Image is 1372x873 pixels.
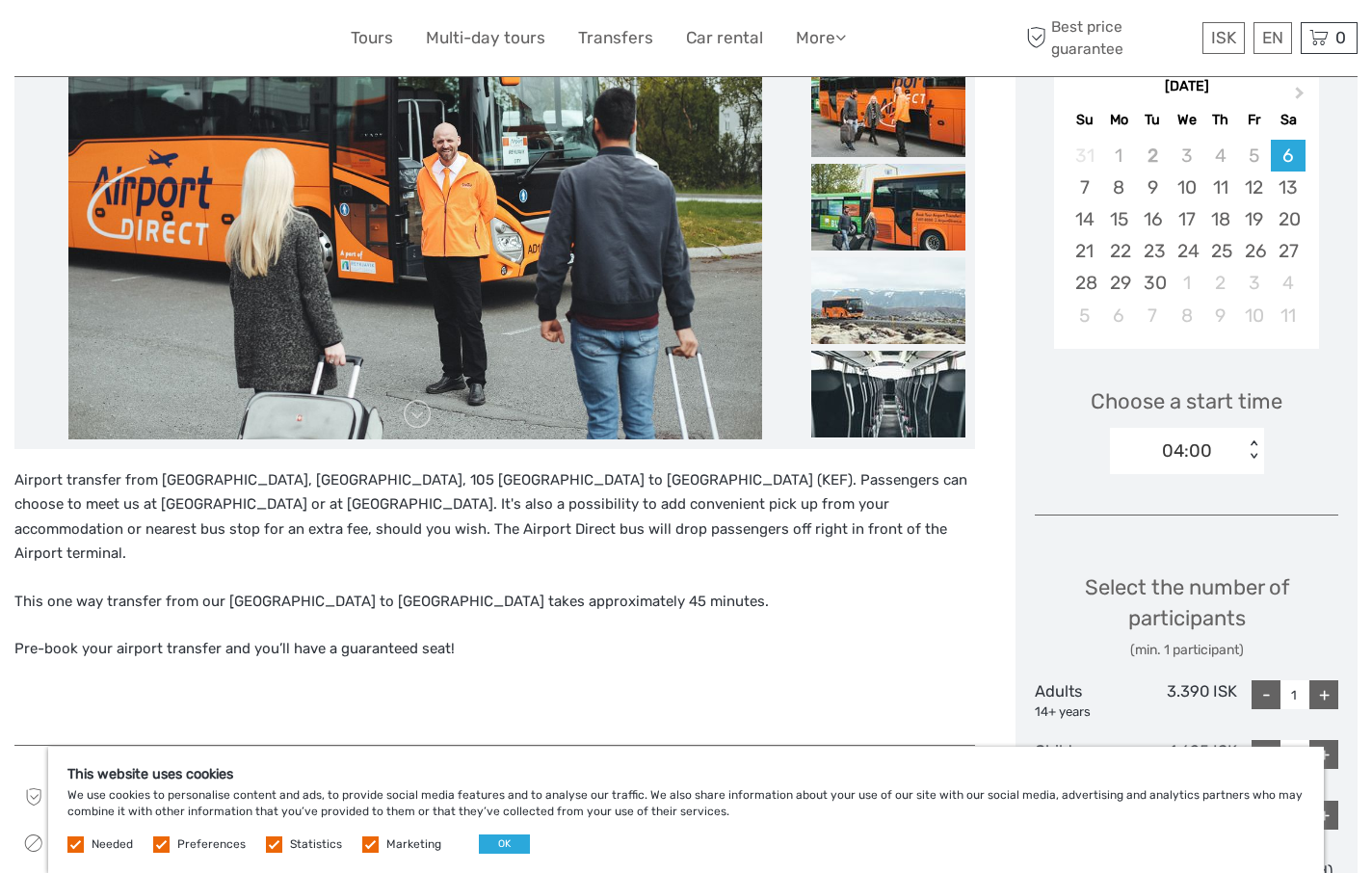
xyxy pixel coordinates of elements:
img: 60c1ab4f42704251805693e2e704f839_slider_thumbnail.jpeg [811,70,965,157]
div: Choose Saturday, September 27th, 2025 [1271,235,1305,267]
label: Needed [92,836,133,853]
img: d61b15dd5a6840409f622bc4759daa34_slider_thumbnail.jpeg [811,351,965,437]
label: Marketing [386,836,441,853]
span: 0 [1332,28,1349,47]
div: Choose Saturday, September 6th, 2025 [1271,140,1305,172]
div: Choose Wednesday, October 1st, 2025 [1170,267,1203,299]
div: Choose Monday, September 8th, 2025 [1102,172,1136,203]
div: EN [1253,22,1292,54]
div: Choose Friday, October 10th, 2025 [1237,300,1271,331]
div: 1.695 ISK [1136,740,1237,780]
div: Choose Monday, October 6th, 2025 [1102,300,1136,331]
div: Choose Tuesday, September 30th, 2025 [1136,267,1170,299]
div: Choose Monday, September 15th, 2025 [1102,203,1136,235]
div: Mo [1102,107,1136,133]
div: Choose Saturday, September 13th, 2025 [1271,172,1305,203]
div: 04:00 [1162,438,1212,463]
div: Choose Sunday, October 5th, 2025 [1068,300,1101,331]
div: Choose Thursday, October 9th, 2025 [1203,300,1237,331]
div: Not available Sunday, August 31st, 2025 [1068,140,1101,172]
div: Choose Sunday, September 7th, 2025 [1068,172,1101,203]
div: Choose Sunday, September 28th, 2025 [1068,267,1101,299]
div: Choose Monday, September 29th, 2025 [1102,267,1136,299]
div: Select the number of participants [1035,572,1338,660]
div: Not available Thursday, September 4th, 2025 [1203,140,1237,172]
img: 88980830c8ab42df8b147e1443d3450c_slider_thumbnail.jpeg [811,164,965,251]
div: Choose Sunday, September 21st, 2025 [1068,235,1101,267]
h5: This website uses cookies [67,766,1305,782]
div: - [1252,680,1280,709]
div: Choose Thursday, October 2nd, 2025 [1203,267,1237,299]
div: + [1309,740,1338,769]
div: Choose Wednesday, September 24th, 2025 [1170,235,1203,267]
a: Tours [351,24,393,52]
div: - [1252,740,1280,769]
div: Choose Tuesday, September 9th, 2025 [1136,172,1170,203]
a: More [796,24,846,52]
div: Th [1203,107,1237,133]
a: Multi-day tours [426,24,545,52]
div: 3.390 ISK [1136,680,1237,721]
a: Transfers [578,24,653,52]
div: Choose Saturday, October 11th, 2025 [1271,300,1305,331]
div: Not available Tuesday, September 2nd, 2025 [1136,140,1170,172]
div: Choose Wednesday, October 8th, 2025 [1170,300,1203,331]
div: Choose Thursday, September 11th, 2025 [1203,172,1237,203]
div: Choose Saturday, September 20th, 2025 [1271,203,1305,235]
div: Choose Friday, September 19th, 2025 [1237,203,1271,235]
div: Choose Tuesday, September 23rd, 2025 [1136,235,1170,267]
button: Next Month [1286,82,1317,113]
a: Car rental [686,24,763,52]
div: We use cookies to personalise content and ads, to provide social media features and to analyse ou... [48,747,1324,873]
div: Children [1035,740,1136,780]
span: Best price guarantee [1022,16,1199,59]
span: ISK [1211,28,1236,47]
div: Choose Thursday, September 18th, 2025 [1203,203,1237,235]
span: Choose a start time [1091,386,1282,416]
div: Adults [1035,680,1136,721]
div: Choose Sunday, September 14th, 2025 [1068,203,1101,235]
div: 14+ years [1035,703,1136,722]
p: We're away right now. Please check back later! [27,34,218,49]
div: Choose Wednesday, September 10th, 2025 [1170,172,1203,203]
div: Tu [1136,107,1170,133]
div: Choose Friday, October 3rd, 2025 [1237,267,1271,299]
div: Choose Friday, September 26th, 2025 [1237,235,1271,267]
label: Statistics [290,836,342,853]
div: Sa [1271,107,1305,133]
div: Not available Wednesday, September 3rd, 2025 [1170,140,1203,172]
div: Choose Thursday, September 25th, 2025 [1203,235,1237,267]
div: Choose Tuesday, October 7th, 2025 [1136,300,1170,331]
div: Choose Tuesday, September 16th, 2025 [1136,203,1170,235]
div: Choose Saturday, October 4th, 2025 [1271,267,1305,299]
div: (min. 1 participant) [1035,641,1338,660]
div: We [1170,107,1203,133]
div: Not available Monday, September 1st, 2025 [1102,140,1136,172]
div: month 2025-09 [1060,140,1312,331]
label: Preferences [177,836,246,853]
div: Not available Friday, September 5th, 2025 [1237,140,1271,172]
div: Choose Wednesday, September 17th, 2025 [1170,203,1203,235]
div: Fr [1237,107,1271,133]
button: Open LiveChat chat widget [222,30,245,53]
p: This one way transfer from our [GEOGRAPHIC_DATA] to [GEOGRAPHIC_DATA] takes approximately 45 minu... [14,590,975,615]
div: Choose Friday, September 12th, 2025 [1237,172,1271,203]
div: + [1309,801,1338,830]
div: + [1309,680,1338,709]
div: Su [1068,107,1101,133]
button: OK [479,834,530,854]
div: < > [1245,440,1261,461]
div: [DATE] [1054,77,1319,97]
div: Choose Monday, September 22nd, 2025 [1102,235,1136,267]
p: Airport transfer from [GEOGRAPHIC_DATA], [GEOGRAPHIC_DATA], 105 [GEOGRAPHIC_DATA] to [GEOGRAPHIC_... [14,468,975,567]
img: 42c43f2dd06946188699fbbf1b917edf_slider_thumbnail.jpeg [811,257,965,344]
p: Pre-book your airport transfer and you’ll have a guaranteed seat! [14,637,975,662]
